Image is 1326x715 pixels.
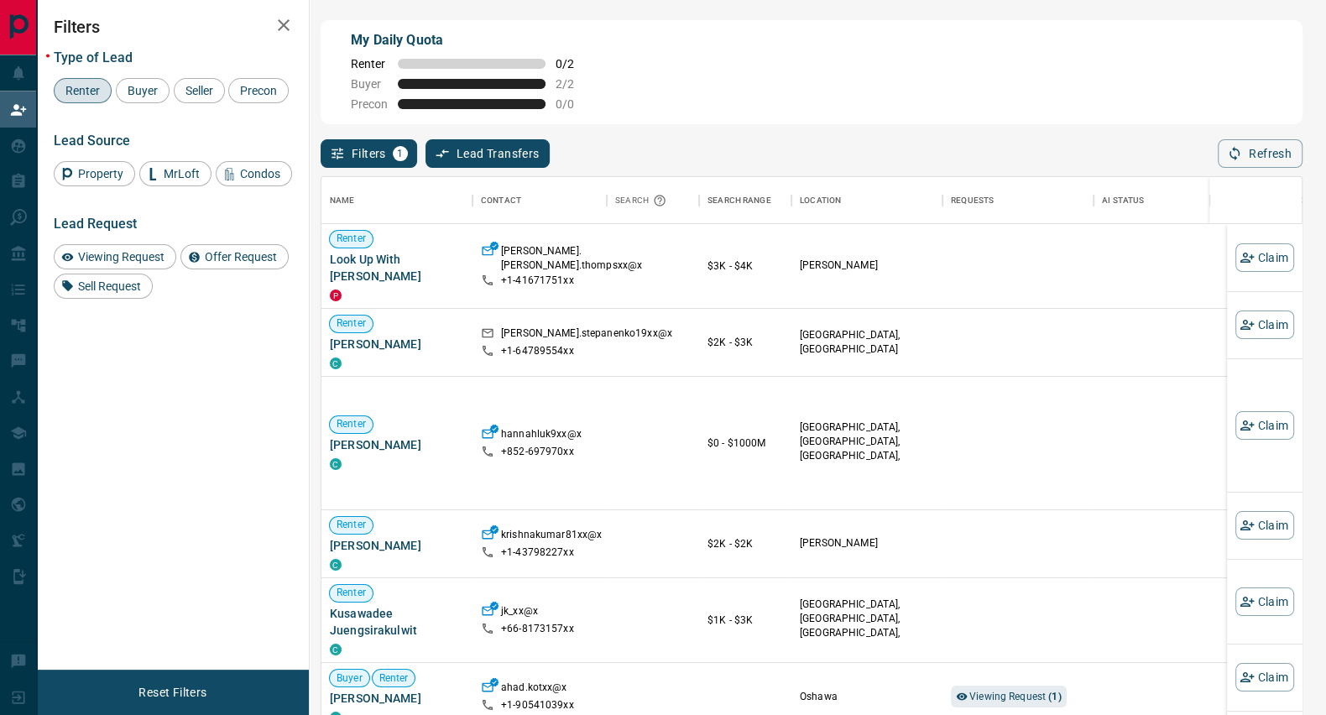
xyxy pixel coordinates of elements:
[556,77,593,91] span: 2 / 2
[800,177,841,224] div: Location
[501,545,574,560] p: +1- 43798227xx
[330,644,342,655] div: condos.ca
[800,420,934,478] p: [GEOGRAPHIC_DATA], [GEOGRAPHIC_DATA], [GEOGRAPHIC_DATA], [GEOGRAPHIC_DATA]
[800,536,934,551] p: [PERSON_NAME]
[139,161,211,186] div: MrLoft
[321,177,472,224] div: Name
[330,336,464,352] span: [PERSON_NAME]
[128,678,217,707] button: Reset Filters
[199,250,283,264] span: Offer Request
[330,316,373,331] span: Renter
[54,274,153,299] div: Sell Request
[942,177,1094,224] div: Requests
[501,274,574,288] p: +1- 41671751xx
[951,177,994,224] div: Requests
[501,604,538,622] p: jk_xx@x
[116,78,170,103] div: Buyer
[1102,177,1144,224] div: AI Status
[234,167,286,180] span: Condos
[72,167,129,180] span: Property
[615,177,671,224] div: Search
[969,691,1062,702] span: Viewing Request
[1235,311,1294,339] button: Claim
[425,139,551,168] button: Lead Transfers
[330,586,373,600] span: Renter
[1235,243,1294,272] button: Claim
[54,216,137,232] span: Lead Request
[174,78,225,103] div: Seller
[54,17,292,37] h2: Filters
[707,613,783,628] p: $1K - $3K
[707,335,783,350] p: $2K - $3K
[60,84,106,97] span: Renter
[54,50,133,65] span: Type of Lead
[330,518,373,532] span: Renter
[394,148,406,159] span: 1
[800,328,934,357] p: [GEOGRAPHIC_DATA], [GEOGRAPHIC_DATA]
[216,161,292,186] div: Condos
[330,177,355,224] div: Name
[699,177,791,224] div: Search Range
[351,77,388,91] span: Buyer
[1218,139,1303,168] button: Refresh
[330,357,342,369] div: condos.ca
[472,177,607,224] div: Contact
[501,244,642,273] p: [PERSON_NAME].[PERSON_NAME].thompsxx@x
[800,690,934,704] p: Oshawa
[1235,587,1294,616] button: Claim
[330,559,342,571] div: condos.ca
[501,427,582,445] p: hannahluk9xx@x
[800,258,934,273] p: [PERSON_NAME]
[321,139,417,168] button: Filters1
[556,97,593,111] span: 0 / 0
[1235,411,1294,440] button: Claim
[351,97,388,111] span: Precon
[951,686,1067,707] div: Viewing Request (1)
[330,417,373,431] span: Renter
[330,690,464,707] span: [PERSON_NAME]
[158,167,206,180] span: MrLoft
[481,177,521,224] div: Contact
[1094,177,1278,224] div: AI Status
[373,671,415,686] span: Renter
[54,78,112,103] div: Renter
[501,681,567,698] p: ahad.kotxx@x
[707,436,783,451] p: $0 - $1000M
[556,57,593,70] span: 0 / 2
[54,133,130,149] span: Lead Source
[791,177,942,224] div: Location
[501,698,574,712] p: +1- 90541039xx
[707,536,783,551] p: $2K - $2K
[800,598,934,655] p: Midtown | Central
[501,622,574,636] p: +66- 8173157xx
[501,445,574,459] p: +852- 697970xx
[707,258,783,274] p: $3K - $4K
[501,344,574,358] p: +1- 64789554xx
[228,78,289,103] div: Precon
[180,244,289,269] div: Offer Request
[1235,511,1294,540] button: Claim
[501,528,602,545] p: krishnakumar81xx@x
[180,84,219,97] span: Seller
[72,279,147,293] span: Sell Request
[54,161,135,186] div: Property
[330,537,464,554] span: [PERSON_NAME]
[707,177,771,224] div: Search Range
[72,250,170,264] span: Viewing Request
[330,671,369,686] span: Buyer
[330,436,464,453] span: [PERSON_NAME]
[351,57,388,70] span: Renter
[330,232,373,246] span: Renter
[54,244,176,269] div: Viewing Request
[501,326,672,344] p: [PERSON_NAME].stepanenko19xx@x
[330,251,464,284] span: Look Up With [PERSON_NAME]
[122,84,164,97] span: Buyer
[234,84,283,97] span: Precon
[330,605,464,639] span: Kusawadee Juengsirakulwit
[1048,691,1061,702] strong: ( 1 )
[330,290,342,301] div: property.ca
[1235,663,1294,692] button: Claim
[330,458,342,470] div: condos.ca
[351,30,593,50] p: My Daily Quota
